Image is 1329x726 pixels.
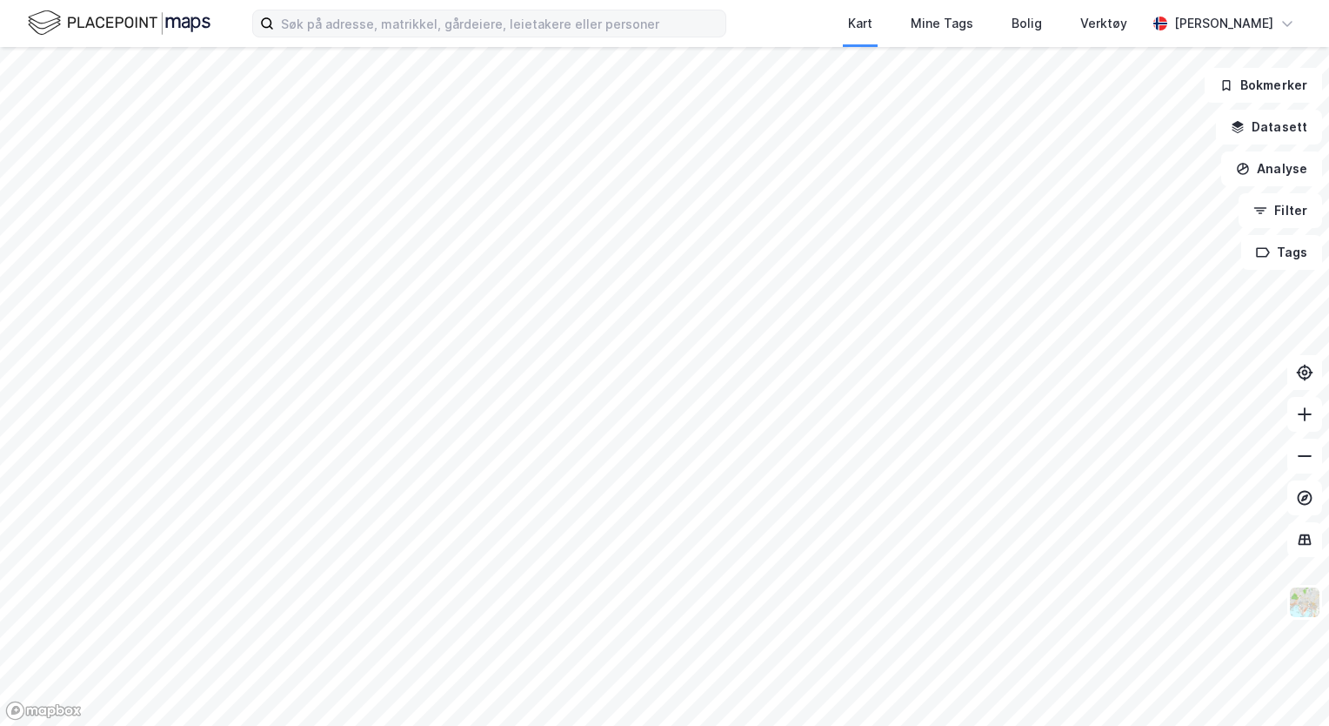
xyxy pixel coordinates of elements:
iframe: Chat Widget [1242,642,1329,726]
input: Søk på adresse, matrikkel, gårdeiere, leietakere eller personer [274,10,725,37]
img: logo.f888ab2527a4732fd821a326f86c7f29.svg [28,8,210,38]
div: Bolig [1012,13,1042,34]
div: Kontrollprogram for chat [1242,642,1329,726]
div: Verktøy [1080,13,1127,34]
div: Mine Tags [911,13,973,34]
div: Kart [848,13,872,34]
div: [PERSON_NAME] [1174,13,1273,34]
